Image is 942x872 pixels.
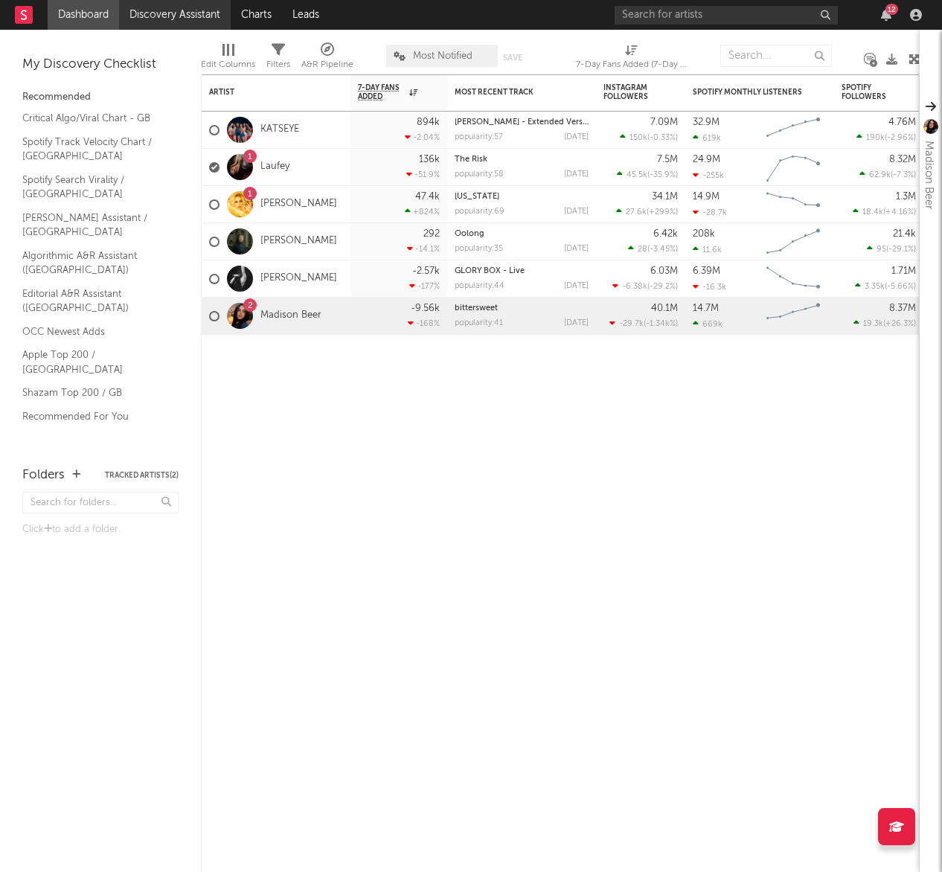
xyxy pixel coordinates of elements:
[693,208,727,217] div: -28.7k
[650,283,676,291] span: -29.2 %
[869,171,891,179] span: 62.9k
[22,110,164,126] a: Critical Algo/Viral Chart - GB
[603,83,656,101] div: Instagram Followers
[358,83,406,101] span: 7-Day Fans Added
[22,210,164,240] a: [PERSON_NAME] Assistant / [GEOGRAPHIC_DATA]
[412,266,440,276] div: -2.57k
[646,320,676,328] span: -1.34k %
[693,304,719,313] div: 14.7M
[629,134,647,142] span: 150k
[22,56,179,74] div: My Discovery Checklist
[893,171,914,179] span: -7.3 %
[651,304,678,313] div: 40.1M
[266,56,290,74] div: Filters
[693,266,720,276] div: 6.39M
[887,283,914,291] span: -5.66 %
[423,229,440,239] div: 292
[22,248,164,278] a: Algorithmic A&R Assistant ([GEOGRAPHIC_DATA])
[22,492,179,513] input: Search for folders...
[650,171,676,179] span: -35.9 %
[455,156,589,164] div: The Risk
[576,56,688,74] div: 7-Day Fans Added (7-Day Fans Added)
[564,319,589,327] div: [DATE]
[22,408,164,425] a: Recommended For You
[405,132,440,142] div: -2.04 %
[260,161,289,173] a: Laufey
[564,245,589,253] div: [DATE]
[867,244,916,254] div: ( )
[693,229,715,239] div: 208k
[650,266,678,276] div: 6.03M
[22,286,164,316] a: Editorial A&R Assistant ([GEOGRAPHIC_DATA])
[650,134,676,142] span: -0.33 %
[455,245,503,253] div: popularity: 35
[266,37,290,80] div: Filters
[22,172,164,202] a: Spotify Search Virality / [GEOGRAPHIC_DATA]
[564,133,589,141] div: [DATE]
[888,246,914,254] span: -29.1 %
[720,45,832,67] input: Search...
[693,88,804,97] div: Spotify Monthly Listeners
[415,192,440,202] div: 47.4k
[693,155,720,164] div: 24.9M
[896,192,916,202] div: 1.3M
[657,155,678,164] div: 7.5M
[260,272,337,285] a: [PERSON_NAME]
[455,304,589,312] div: bittersweet
[877,246,886,254] span: 95
[455,133,503,141] div: popularity: 57
[617,170,678,179] div: ( )
[201,56,255,74] div: Edit Columns
[650,118,678,127] div: 7.09M
[409,281,440,291] div: -177 %
[301,37,353,80] div: A&R Pipeline
[22,89,179,106] div: Recommended
[455,118,595,126] a: [PERSON_NAME] - Extended Version
[853,207,916,217] div: ( )
[885,208,914,217] span: +4.16 %
[887,134,914,142] span: -2.96 %
[885,4,898,15] div: 12
[260,198,337,211] a: [PERSON_NAME]
[893,229,916,239] div: 21.4k
[419,155,440,164] div: 136k
[866,134,885,142] span: 190k
[564,282,589,290] div: [DATE]
[260,124,299,136] a: KATSEYE
[105,472,179,479] button: Tracked Artists(2)
[862,208,883,217] span: 18.4k
[455,267,589,275] div: GLORY BOX - Live
[260,235,337,248] a: [PERSON_NAME]
[620,132,678,142] div: ( )
[650,246,676,254] span: -3.45 %
[628,244,678,254] div: ( )
[652,192,678,202] div: 34.1M
[564,170,589,179] div: [DATE]
[455,304,498,312] a: bittersweet
[612,281,678,291] div: ( )
[693,192,720,202] div: 14.9M
[920,141,938,209] div: Madison Beer
[619,320,644,328] span: -29.7k
[881,9,891,21] button: 12
[760,149,827,186] svg: Chart title
[693,282,726,292] div: -16.3k
[693,118,720,127] div: 32.9M
[885,320,914,328] span: +26.3 %
[455,230,484,238] a: Oolong
[209,88,321,97] div: Artist
[411,304,440,313] div: -9.56k
[855,281,916,291] div: ( )
[693,245,722,254] div: 11.6k
[455,193,499,201] a: [US_STATE]
[856,132,916,142] div: ( )
[853,318,916,328] div: ( )
[616,207,678,217] div: ( )
[609,318,678,328] div: ( )
[760,186,827,223] svg: Chart title
[417,118,440,127] div: 894k
[260,310,321,322] a: Madison Beer
[649,208,676,217] span: +299 %
[407,244,440,254] div: -14.1 %
[22,467,65,484] div: Folders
